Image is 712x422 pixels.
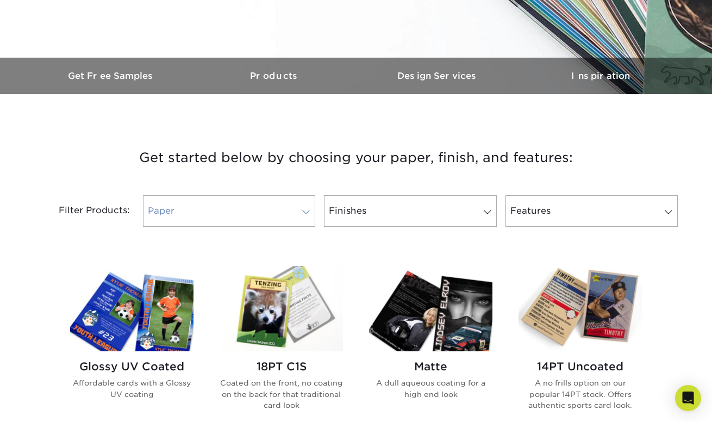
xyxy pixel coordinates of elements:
h2: 14PT Uncoated [519,360,642,373]
h2: Matte [369,360,492,373]
div: Filter Products: [30,195,139,227]
p: A no frills option on our popular 14PT stock. Offers authentic sports card look. [519,377,642,411]
img: 14PT Uncoated Trading Cards [519,266,642,351]
a: Products [193,58,356,94]
p: A dull aqueous coating for a high end look [369,377,492,400]
a: Finishes [324,195,496,227]
a: Paper [143,195,315,227]
h3: Design Services [356,71,519,81]
a: Features [505,195,678,227]
a: Inspiration [519,58,682,94]
img: 18PT C1S Trading Cards [220,266,343,351]
img: Glossy UV Coated Trading Cards [70,266,193,351]
p: Affordable cards with a Glossy UV coating [70,377,193,400]
h3: Products [193,71,356,81]
a: Design Services [356,58,519,94]
h3: Get started below by choosing your paper, finish, and features: [38,133,674,182]
h3: Get Free Samples [30,71,193,81]
h3: Inspiration [519,71,682,81]
img: Matte Trading Cards [369,266,492,351]
h2: 18PT C1S [220,360,343,373]
p: Coated on the front, no coating on the back for that traditional card look [220,377,343,411]
h2: Glossy UV Coated [70,360,193,373]
a: Get Free Samples [30,58,193,94]
div: Open Intercom Messenger [675,385,701,411]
